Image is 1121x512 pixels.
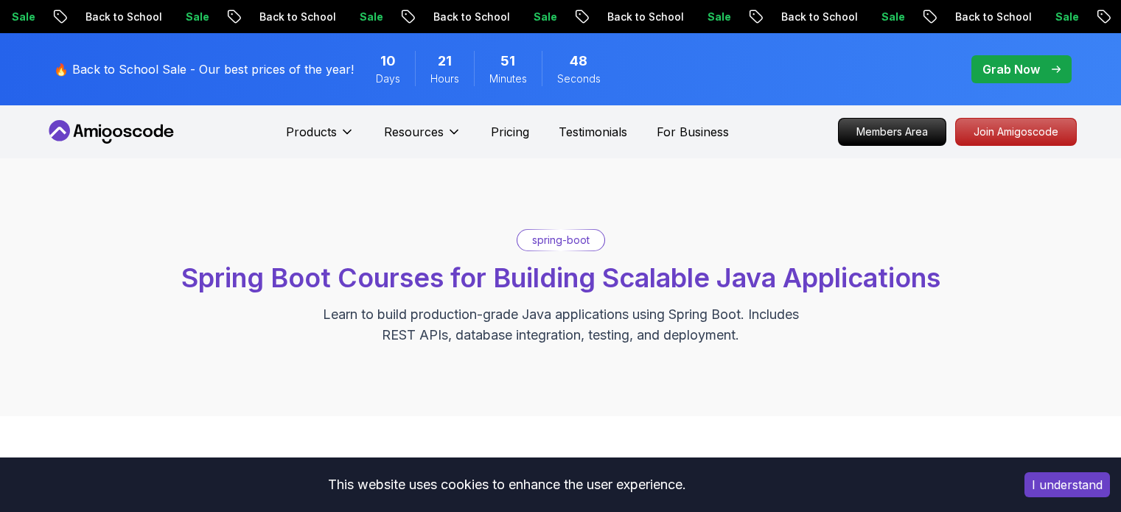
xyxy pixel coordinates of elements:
span: Spring Boot Courses for Building Scalable Java Applications [181,262,940,294]
p: spring-boot [532,233,590,248]
p: Resources [384,123,444,141]
p: Join Amigoscode [956,119,1076,145]
p: Grab Now [982,60,1040,78]
a: Pricing [491,123,529,141]
p: 🔥 Back to School Sale - Our best prices of the year! [54,60,354,78]
button: Products [286,123,355,152]
span: 21 Hours [438,51,452,71]
p: Back to School [413,10,514,24]
span: Seconds [557,71,601,86]
span: Hours [430,71,459,86]
a: Members Area [838,118,946,146]
p: Sale [688,10,735,24]
span: 10 Days [380,51,396,71]
span: 48 Seconds [570,51,587,71]
span: Minutes [489,71,527,86]
button: Accept cookies [1024,472,1110,497]
p: Sale [340,10,387,24]
p: Products [286,123,337,141]
p: Sale [1036,10,1083,24]
span: Days [376,71,400,86]
span: 51 Minutes [500,51,515,71]
p: Sale [514,10,561,24]
p: Learn to build production-grade Java applications using Spring Boot. Includes REST APIs, database... [313,304,809,346]
p: Sale [166,10,213,24]
button: Resources [384,123,461,152]
p: Back to School [240,10,340,24]
div: This website uses cookies to enhance the user experience. [11,469,1002,501]
a: Join Amigoscode [955,118,1077,146]
p: Sale [862,10,909,24]
p: Members Area [839,119,946,145]
a: Testimonials [559,123,627,141]
p: Back to School [66,10,166,24]
a: For Business [657,123,729,141]
p: Back to School [935,10,1036,24]
p: Back to School [587,10,688,24]
p: Back to School [761,10,862,24]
